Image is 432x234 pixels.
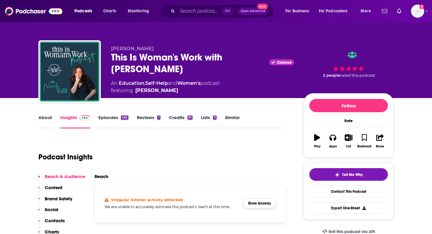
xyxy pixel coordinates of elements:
span: 2 people [323,73,340,78]
span: ⌘ K [222,7,233,15]
img: tell me why sparkle [335,172,340,177]
a: Education [119,80,144,86]
a: Show notifications dropdown [394,6,404,16]
div: Bookmark [357,145,371,148]
a: Similar [225,115,240,128]
span: Tell Me Why [342,172,363,177]
img: User Profile [411,5,424,18]
button: Play [309,130,325,152]
span: For Business [285,7,309,15]
p: Social [45,207,58,212]
span: , [144,80,145,86]
a: About [38,115,52,128]
button: open menu [356,6,378,16]
button: Apps [325,130,340,152]
a: Nicole Kalil [135,87,178,94]
a: Women's [177,80,200,86]
button: Show profile menu [411,5,424,18]
div: 1 [157,115,160,120]
button: open menu [124,6,157,16]
button: open menu [70,6,100,16]
button: Contacts [38,218,65,229]
span: Podcasts [74,7,92,15]
span: [PERSON_NAME] [111,46,154,51]
h5: We are unable to accurately estimate this podcast's reach at this time. [104,205,238,209]
a: Episodes462 [98,115,128,128]
a: Lists3 [201,115,217,128]
div: Rate [309,115,388,127]
a: Reviews1 [137,115,160,128]
h4: Irregular listener activity detected [111,197,183,202]
button: Share [372,130,388,152]
span: Logged in as jhutchinson [411,5,424,18]
div: 81 [187,115,193,120]
p: Content [45,185,62,190]
button: open menu [315,6,356,16]
p: Contacts [45,218,65,223]
img: Podchaser - Follow, Share and Rate Podcasts [5,5,62,17]
span: featuring [111,87,220,94]
button: Brand Safety [38,196,72,207]
button: open menu [281,6,316,16]
button: Show Anyway [243,199,276,208]
span: Open Advanced [241,10,265,13]
div: An podcast [111,80,220,94]
div: 462 [121,115,128,120]
a: Show notifications dropdown [379,6,390,16]
div: Play [314,145,320,148]
button: Content [38,185,62,196]
h2: Reach [94,174,108,179]
span: Claimed [277,61,292,64]
button: Export One-Sheet [309,202,388,214]
span: Monitoring [128,7,149,15]
button: Open AdvancedNew [238,8,268,15]
a: Self-Help [145,80,168,86]
a: InsightsPodchaser Pro [60,115,90,128]
button: tell me why sparkleTell Me Why [309,168,388,181]
img: Podchaser Pro [79,115,90,120]
h1: Podcast Insights [38,152,93,162]
span: and [168,80,177,86]
div: Share [376,145,384,148]
span: New [257,4,268,9]
span: rated this podcast [340,73,375,78]
div: Apps [329,145,337,148]
div: 3 [213,115,217,120]
div: Search podcasts, credits, & more... [166,4,279,18]
span: More [361,7,371,15]
span: For Podcasters [319,7,348,15]
button: Social [38,207,58,218]
button: List [341,130,356,152]
div: 2 peoplerated this podcast [304,46,394,83]
input: Search podcasts, credits, & more... [177,6,222,16]
img: This Is Woman's Work with Nicole Kalil [40,42,100,102]
p: Reach & Audience [45,174,85,179]
button: Reach & Audience [38,174,85,185]
a: Charts [99,6,120,16]
button: Follow [309,99,388,112]
div: List [346,145,351,148]
a: Credits81 [169,115,193,128]
svg: Add a profile image [419,5,424,9]
button: Bookmark [356,130,372,152]
a: Contact This Podcast [309,186,388,197]
p: Brand Safety [45,196,72,202]
span: Charts [103,7,116,15]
